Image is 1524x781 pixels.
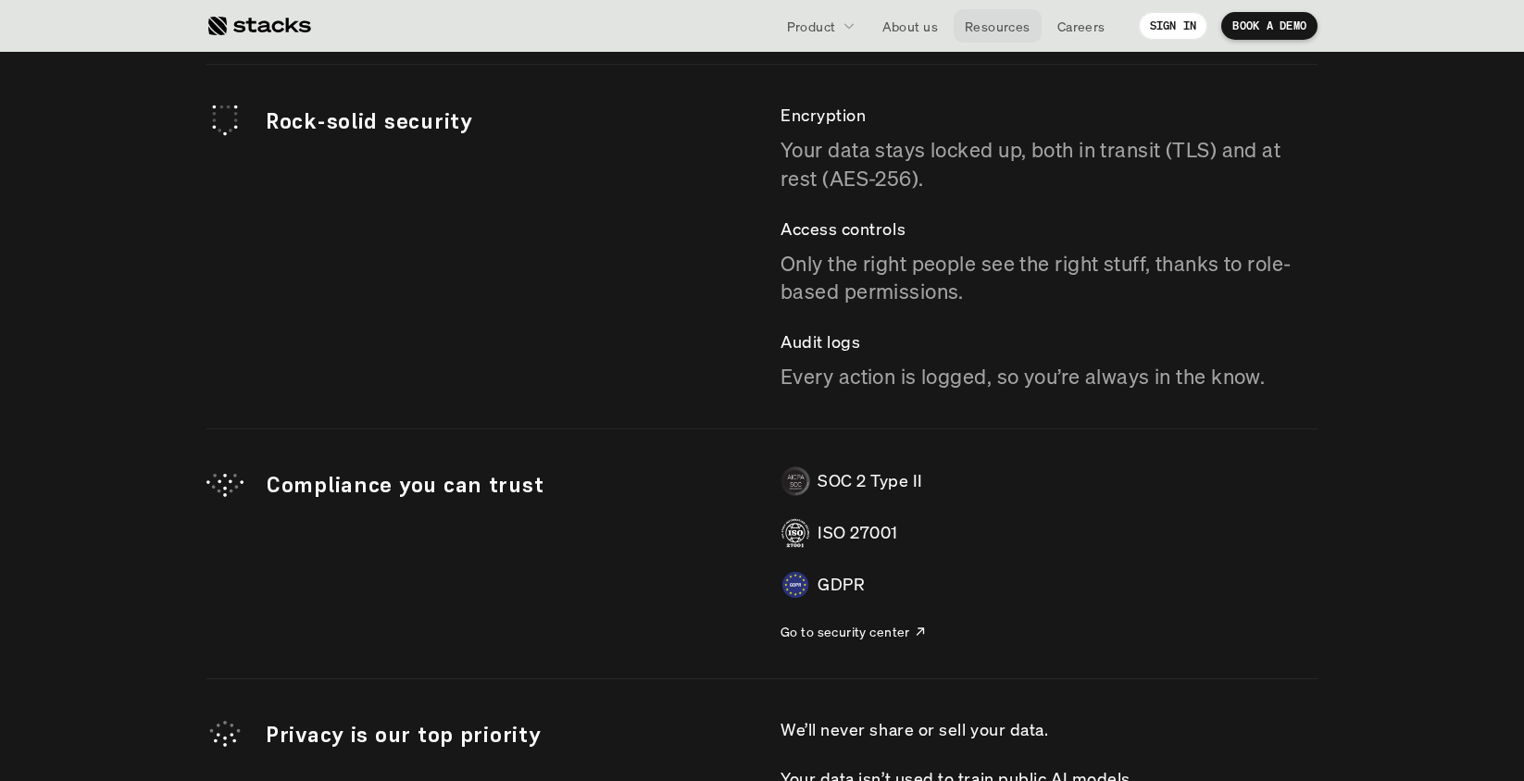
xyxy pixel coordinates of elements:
[954,9,1042,43] a: Resources
[781,622,927,641] a: Go to security center
[781,102,1318,129] p: Encryption
[781,716,1048,743] p: We’ll never share or sell your data.
[781,216,1318,242] p: Access controls
[1046,9,1117,43] a: Careers
[965,17,1031,36] p: Resources
[266,469,743,501] p: Compliance you can trust
[781,363,1318,391] p: Every action is logged, so you’re always in the know.
[1221,12,1318,40] a: BOOK A DEMO
[1057,17,1106,36] p: Careers
[1150,19,1197,32] p: SIGN IN
[871,9,949,43] a: About us
[781,250,1318,307] p: Only the right people see the right stuff, thanks to role-based permissions.
[818,467,923,494] p: SOC 2 Type II
[266,105,743,137] p: Rock-solid security
[266,719,743,750] p: Privacy is our top priority
[1232,19,1306,32] p: BOOK A DEMO
[787,17,836,36] p: Product
[781,329,1318,355] p: Audit logs
[781,136,1318,193] p: Your data stays locked up, both in transit (TLS) and at rest (AES-256).
[818,571,865,598] p: GDPR
[781,622,910,641] p: Go to security center
[219,353,300,366] a: Privacy Policy
[818,519,898,546] p: ISO 27001
[1139,12,1208,40] a: SIGN IN
[882,17,938,36] p: About us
